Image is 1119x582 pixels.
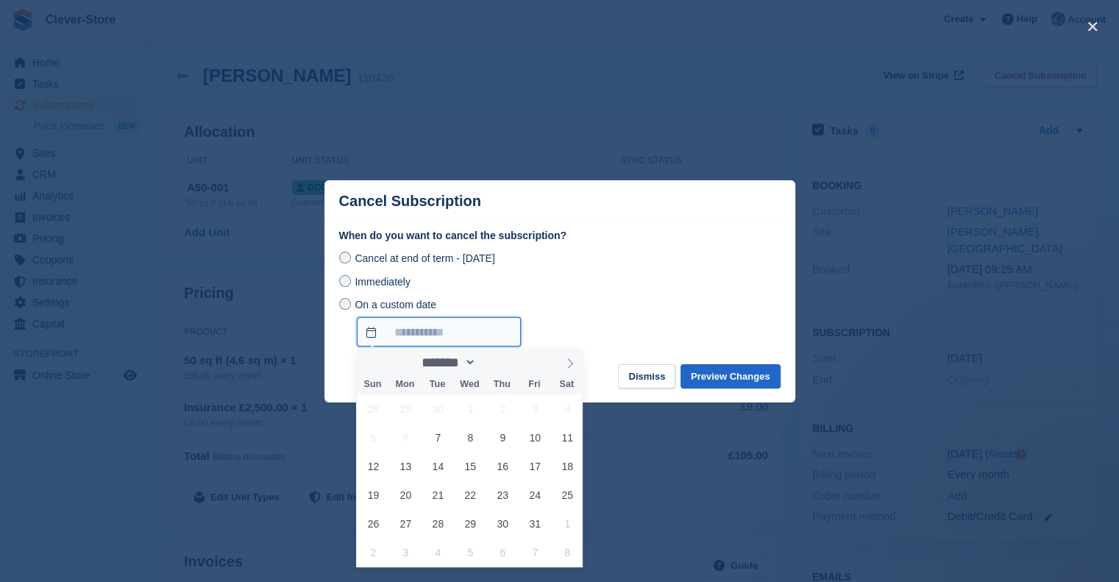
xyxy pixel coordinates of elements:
input: Year [476,355,522,370]
span: October 29, 2025 [456,509,485,538]
span: October 19, 2025 [359,480,388,509]
span: October 10, 2025 [521,423,550,452]
span: October 31, 2025 [521,509,550,538]
span: October 28, 2025 [424,509,452,538]
span: September 29, 2025 [391,394,420,423]
span: October 21, 2025 [424,480,452,509]
input: Immediately [339,275,351,287]
button: Dismiss [618,364,675,388]
span: October 4, 2025 [553,394,582,423]
span: November 8, 2025 [553,538,582,567]
input: Cancel at end of term - [DATE] [339,252,351,263]
span: October 20, 2025 [391,480,420,509]
span: October 27, 2025 [391,509,420,538]
span: October 6, 2025 [391,423,420,452]
span: October 12, 2025 [359,452,388,480]
p: Cancel Subscription [339,193,481,210]
span: November 1, 2025 [553,509,582,538]
span: October 18, 2025 [553,452,582,480]
span: Wed [453,380,486,389]
span: November 2, 2025 [359,538,388,567]
span: Sun [356,380,388,389]
input: On a custom date [357,317,521,347]
span: October 26, 2025 [359,509,388,538]
span: Sat [550,380,583,389]
span: October 1, 2025 [456,394,485,423]
span: Cancel at end of term - [DATE] [355,252,494,264]
span: October 30, 2025 [489,509,517,538]
span: October 14, 2025 [424,452,452,480]
span: October 16, 2025 [489,452,517,480]
span: October 11, 2025 [553,423,582,452]
span: October 9, 2025 [489,423,517,452]
span: October 8, 2025 [456,423,485,452]
label: When do you want to cancel the subscription? [339,228,781,244]
span: October 22, 2025 [456,480,485,509]
span: November 5, 2025 [456,538,485,567]
span: September 30, 2025 [424,394,452,423]
span: November 4, 2025 [424,538,452,567]
span: Tue [421,380,453,389]
span: October 15, 2025 [456,452,485,480]
span: Mon [388,380,421,389]
button: Preview Changes [681,364,781,388]
span: November 7, 2025 [521,538,550,567]
input: On a custom date [339,298,351,310]
span: October 17, 2025 [521,452,550,480]
span: November 6, 2025 [489,538,517,567]
span: Thu [486,380,518,389]
span: October 5, 2025 [359,423,388,452]
span: October 24, 2025 [521,480,550,509]
select: Month [417,355,477,370]
span: October 23, 2025 [489,480,517,509]
button: close [1081,15,1104,38]
span: November 3, 2025 [391,538,420,567]
span: October 3, 2025 [521,394,550,423]
span: September 28, 2025 [359,394,388,423]
span: October 13, 2025 [391,452,420,480]
span: On a custom date [355,299,436,310]
span: October 25, 2025 [553,480,582,509]
span: Immediately [355,276,410,288]
span: October 2, 2025 [489,394,517,423]
span: Fri [518,380,550,389]
span: October 7, 2025 [424,423,452,452]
